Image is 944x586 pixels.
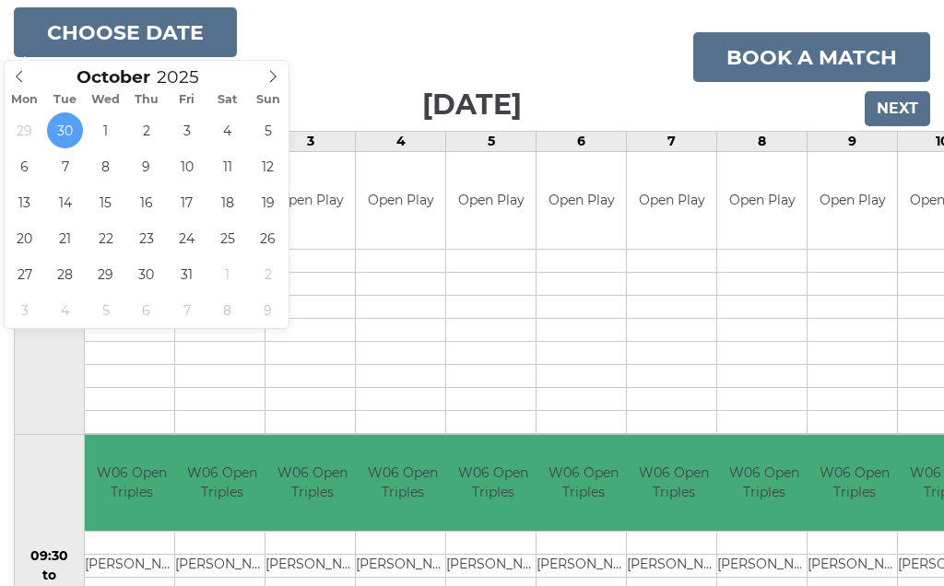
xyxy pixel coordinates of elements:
td: W06 Open Triples [627,435,720,532]
td: W06 Open Triples [446,435,539,532]
span: October 21, 2025 [47,220,83,256]
span: Wed [86,94,126,106]
td: [PERSON_NAME] [808,555,901,578]
span: November 9, 2025 [250,292,286,328]
span: October 11, 2025 [209,148,245,184]
td: 8 [717,132,808,152]
td: Open Play [537,152,626,249]
span: September 30, 2025 [47,112,83,148]
span: October 26, 2025 [250,220,286,256]
td: [PERSON_NAME] [175,555,268,578]
td: W06 Open Triples [85,435,178,532]
span: October 9, 2025 [128,148,164,184]
span: November 3, 2025 [6,292,42,328]
span: October 27, 2025 [6,256,42,292]
span: November 7, 2025 [169,292,205,328]
td: [PERSON_NAME] [85,555,178,578]
span: October 29, 2025 [88,256,124,292]
span: October 14, 2025 [47,184,83,220]
span: October 12, 2025 [250,148,286,184]
span: October 25, 2025 [209,220,245,256]
input: Next [865,91,930,126]
td: Open Play [627,152,716,249]
span: November 1, 2025 [209,256,245,292]
span: October 22, 2025 [88,220,124,256]
span: Tue [45,94,86,106]
td: 7 [627,132,717,152]
span: October 20, 2025 [6,220,42,256]
td: W06 Open Triples [265,435,359,532]
span: September 29, 2025 [6,112,42,148]
td: W06 Open Triples [808,435,901,532]
td: W06 Open Triples [175,435,268,532]
span: October 4, 2025 [209,112,245,148]
td: [PERSON_NAME] [265,555,359,578]
input: Scroll to increment [150,66,222,88]
span: October 17, 2025 [169,184,205,220]
td: 5 [446,132,537,152]
td: Open Play [446,152,536,249]
span: October 6, 2025 [6,148,42,184]
td: Open Play [356,152,445,249]
span: November 8, 2025 [209,292,245,328]
a: Book a match [693,32,930,82]
span: October 28, 2025 [47,256,83,292]
span: Scroll to increment [77,69,150,87]
td: [PERSON_NAME] [356,555,449,578]
td: Open Play [808,152,897,249]
td: 3 [265,132,356,152]
td: [PERSON_NAME] [537,555,630,578]
span: October 8, 2025 [88,148,124,184]
span: October 15, 2025 [88,184,124,220]
span: October 2, 2025 [128,112,164,148]
span: October 3, 2025 [169,112,205,148]
span: October 5, 2025 [250,112,286,148]
span: October 23, 2025 [128,220,164,256]
td: [PERSON_NAME] [627,555,720,578]
span: Sat [207,94,248,106]
td: Open Play [717,152,807,249]
span: October 24, 2025 [169,220,205,256]
td: [PERSON_NAME] [717,555,810,578]
td: [PERSON_NAME] [446,555,539,578]
td: 6 [537,132,627,152]
button: Choose date [14,7,237,57]
td: W06 Open Triples [537,435,630,532]
span: October 13, 2025 [6,184,42,220]
span: October 18, 2025 [209,184,245,220]
span: Thu [126,94,167,106]
span: Mon [5,94,45,106]
span: Sun [248,94,289,106]
span: November 2, 2025 [250,256,286,292]
span: October 19, 2025 [250,184,286,220]
span: November 6, 2025 [128,292,164,328]
td: Open Play [265,152,355,249]
td: 9 [808,132,898,152]
span: October 30, 2025 [128,256,164,292]
span: October 1, 2025 [88,112,124,148]
span: October 7, 2025 [47,148,83,184]
span: October 10, 2025 [169,148,205,184]
span: November 4, 2025 [47,292,83,328]
span: October 16, 2025 [128,184,164,220]
td: W06 Open Triples [356,435,449,532]
span: November 5, 2025 [88,292,124,328]
span: October 31, 2025 [169,256,205,292]
span: Fri [167,94,207,106]
td: W06 Open Triples [717,435,810,532]
td: 4 [356,132,446,152]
